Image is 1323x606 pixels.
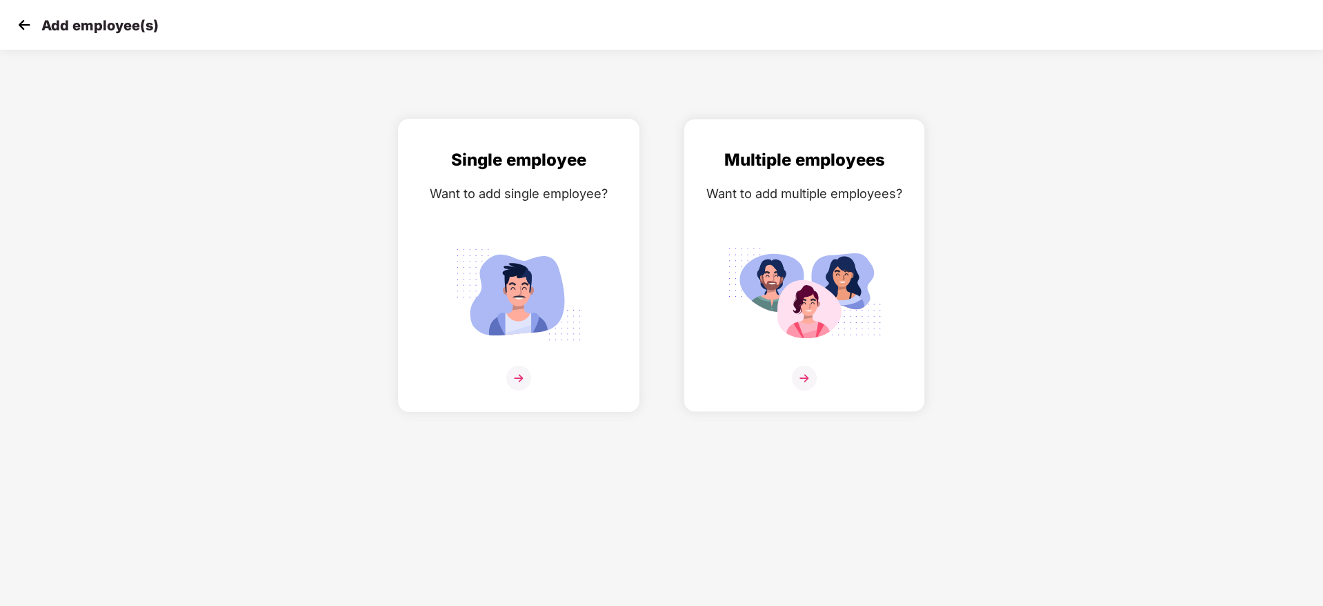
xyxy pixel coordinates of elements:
[698,184,911,204] div: Want to add multiple employees?
[412,184,625,204] div: Want to add single employee?
[727,241,882,349] img: svg+xml;base64,PHN2ZyB4bWxucz0iaHR0cDovL3d3dy53My5vcmcvMjAwMC9zdmciIGlkPSJNdWx0aXBsZV9lbXBsb3llZS...
[41,17,159,34] p: Add employee(s)
[792,366,817,391] img: svg+xml;base64,PHN2ZyB4bWxucz0iaHR0cDovL3d3dy53My5vcmcvMjAwMC9zdmciIHdpZHRoPSIzNiIgaGVpZ2h0PSIzNi...
[698,147,911,173] div: Multiple employees
[14,14,34,35] img: svg+xml;base64,PHN2ZyB4bWxucz0iaHR0cDovL3d3dy53My5vcmcvMjAwMC9zdmciIHdpZHRoPSIzMCIgaGVpZ2h0PSIzMC...
[506,366,531,391] img: svg+xml;base64,PHN2ZyB4bWxucz0iaHR0cDovL3d3dy53My5vcmcvMjAwMC9zdmciIHdpZHRoPSIzNiIgaGVpZ2h0PSIzNi...
[412,147,625,173] div: Single employee
[441,241,596,349] img: svg+xml;base64,PHN2ZyB4bWxucz0iaHR0cDovL3d3dy53My5vcmcvMjAwMC9zdmciIGlkPSJTaW5nbGVfZW1wbG95ZWUiIH...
